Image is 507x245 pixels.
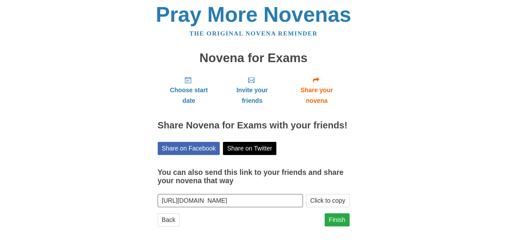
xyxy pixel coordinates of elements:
h1: Novena for Exams [158,51,350,65]
a: Pray More Novenas [156,3,351,26]
a: The original novena reminder [189,30,318,37]
a: Invite your friends [220,71,284,109]
a: Choose start date [158,71,220,109]
span: Share your novena [290,85,343,106]
a: Share your novena [284,71,350,109]
button: Click to copy [306,194,350,207]
a: Share on Twitter [223,142,276,155]
h3: You can also send this link to your friends and share your novena that way [158,168,350,185]
span: Choose start date [164,85,214,106]
h2: Share Novena for Exams with your friends! [158,120,350,131]
a: Finish [325,213,350,226]
a: Back [158,213,180,226]
a: Share on Facebook [158,142,220,155]
span: Invite your friends [226,85,277,106]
